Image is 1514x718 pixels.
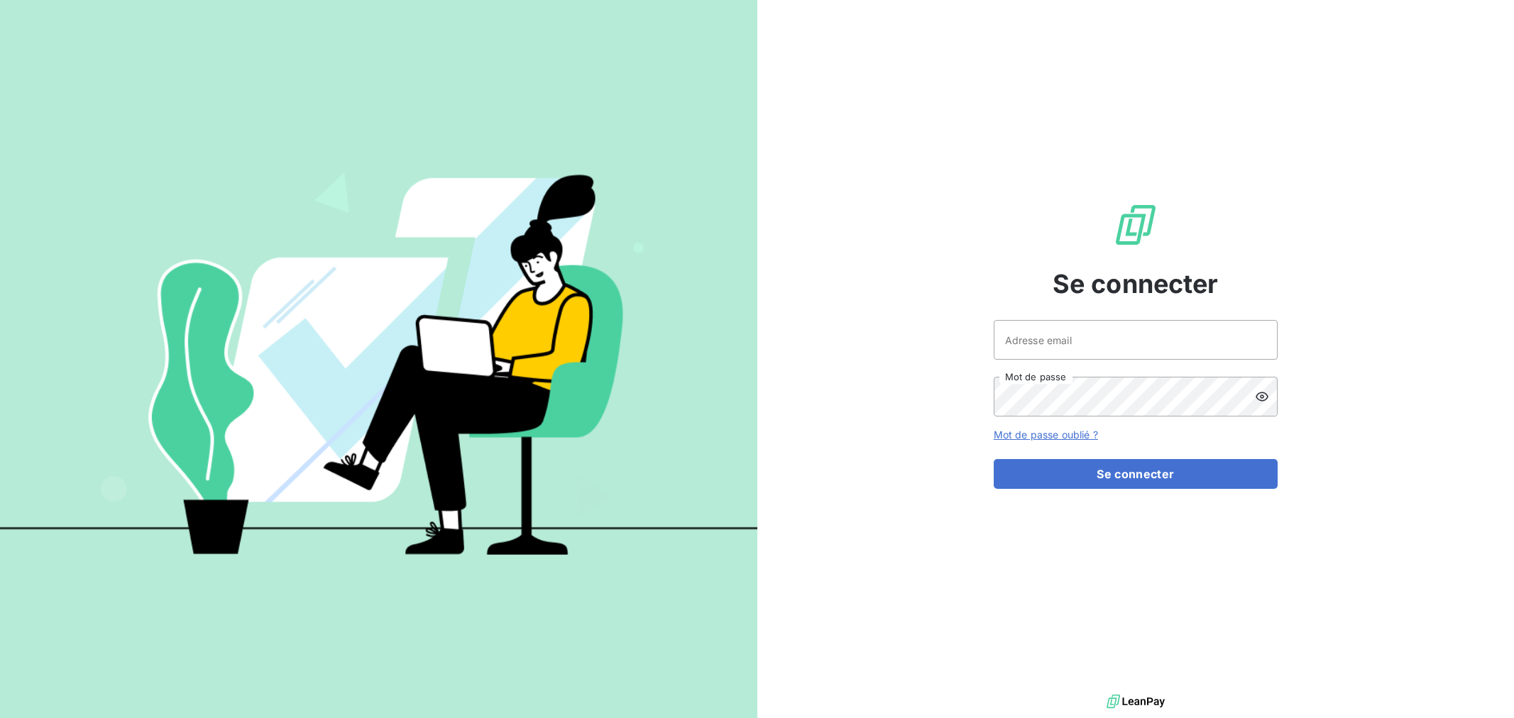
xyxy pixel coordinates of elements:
button: Se connecter [994,459,1278,489]
a: Mot de passe oublié ? [994,429,1098,441]
input: placeholder [994,320,1278,360]
span: Se connecter [1053,265,1219,303]
img: Logo LeanPay [1113,202,1158,248]
img: logo [1107,691,1165,712]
